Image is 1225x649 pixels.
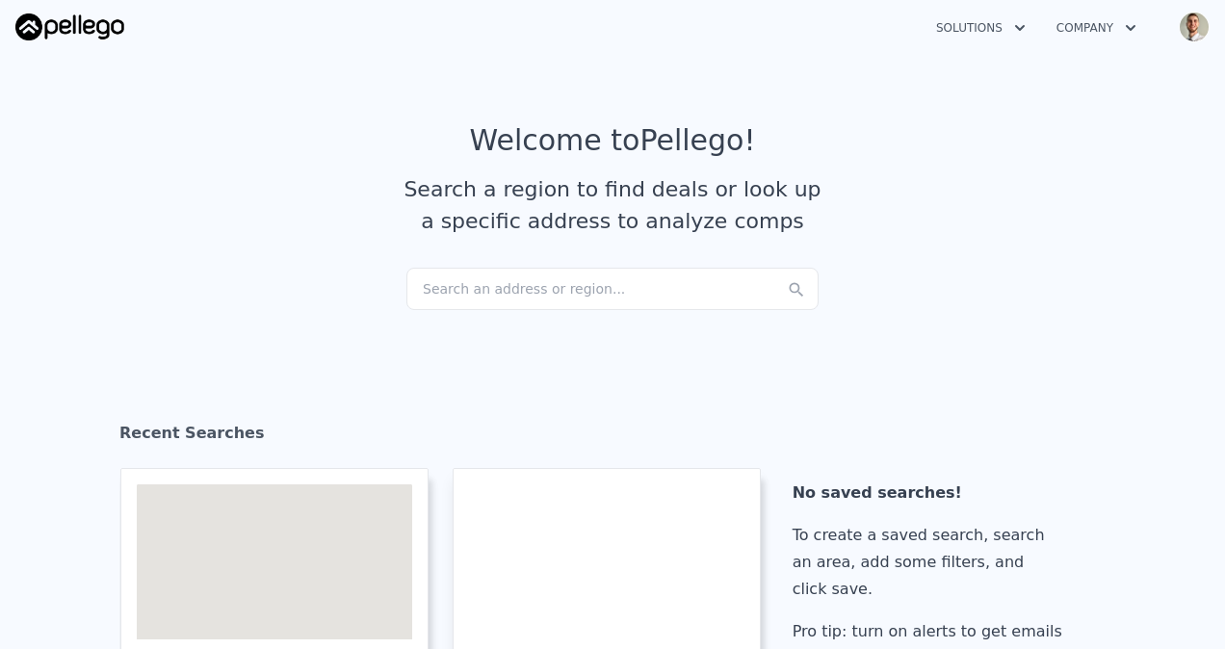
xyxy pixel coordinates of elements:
[1041,11,1152,45] button: Company
[406,268,819,310] div: Search an address or region...
[793,522,1070,603] div: To create a saved search, search an area, add some filters, and click save.
[119,406,1106,468] div: Recent Searches
[15,13,124,40] img: Pellego
[397,173,828,237] div: Search a region to find deals or look up a specific address to analyze comps
[137,484,412,639] div: Map
[1179,12,1210,42] img: avatar
[793,480,1070,506] div: No saved searches!
[921,11,1041,45] button: Solutions
[470,123,756,158] div: Welcome to Pellego !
